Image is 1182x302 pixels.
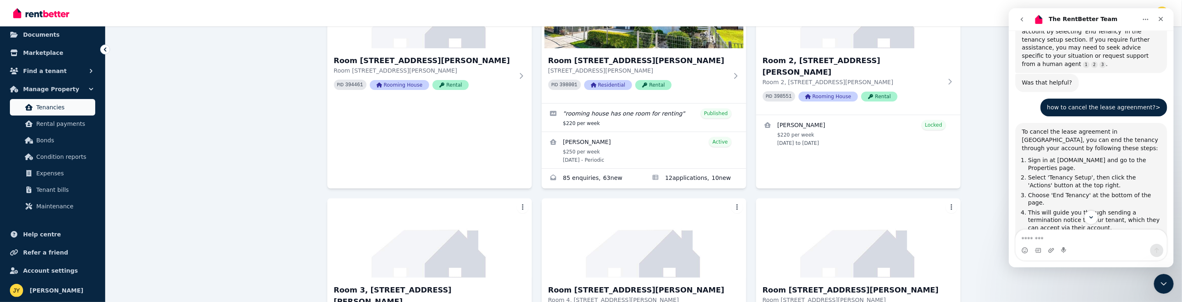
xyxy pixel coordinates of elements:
iframe: Intercom live chat [1009,8,1174,267]
span: Refer a friend [23,248,68,257]
li: Select 'Tenancy Setup', then click the 'Actions' button at the top right. [19,165,152,181]
span: Help centre [23,229,61,239]
div: Was that helpful? [7,66,70,84]
a: Help centre [7,226,99,243]
span: Documents [23,30,60,40]
h3: Room [STREET_ADDRESS][PERSON_NAME] [548,55,728,66]
button: Send a message… [141,236,155,249]
code: 398551 [774,94,792,99]
button: More options [731,202,743,213]
img: Room 4, 91 Simpson St [542,198,746,278]
span: Marketplace [23,48,63,58]
small: PID [337,83,344,87]
div: The RentBetter Team says… [7,66,158,90]
a: View details for Tanbir Kaur [756,115,961,151]
h3: Room 2, [STREET_ADDRESS][PERSON_NAME] [763,55,942,78]
small: PID [552,83,558,87]
span: Find a tenant [23,66,67,76]
span: Condition reports [36,152,92,162]
button: Upload attachment [39,239,46,245]
div: To cancel the lease agreement in [GEOGRAPHIC_DATA], you can end the tenancy through your account ... [13,120,152,144]
span: Rental payments [36,119,92,129]
a: Source reference 9596209: [91,53,97,60]
li: Choose 'End Tenancy' at the bottom of the page. [19,183,152,198]
button: More options [946,202,957,213]
span: Manage Property [23,84,79,94]
p: [STREET_ADDRESS][PERSON_NAME] [548,66,728,75]
a: Tenancies [10,99,95,116]
span: Rental [861,92,898,101]
span: Residential [584,80,632,90]
a: Account settings [7,262,99,279]
span: Tenant bills [36,185,92,195]
img: JIAN YU [10,284,23,297]
h3: Room [STREET_ADDRESS][PERSON_NAME] [548,284,728,296]
a: Rental payments [10,116,95,132]
img: RentBetter [13,7,69,19]
div: how to cancel the lease agreenment?> [38,95,152,104]
a: Edit listing: rooming house has one room for renting [542,104,746,132]
img: Room 5, 91 Simpson St [756,198,961,278]
span: Rental [432,80,469,90]
li: Sign in at [DOMAIN_NAME] and go to the Properties page. [19,148,152,163]
a: Source reference 5473328: [82,53,89,60]
span: Maintenance [36,201,92,211]
button: More options [517,202,529,213]
a: Source reference 9789763: [74,53,81,60]
a: Tenant bills [10,182,95,198]
small: PID [766,94,773,99]
span: Rooming House [370,80,429,90]
button: Start recording [52,239,59,245]
a: Maintenance [10,198,95,215]
img: JIAN YU [1156,7,1169,20]
button: Find a tenant [7,63,99,79]
a: Enquiries for Room 1, 91 Simpson St, Frenchville [542,169,644,189]
button: Gif picker [26,239,33,245]
a: Applications for Room 1, 91 Simpson St, Frenchville [644,169,746,189]
textarea: Message… [7,222,158,236]
p: Room 2, [STREET_ADDRESS][PERSON_NAME] [763,78,942,86]
h3: Room [STREET_ADDRESS][PERSON_NAME] [763,284,942,296]
div: The RentBetter Team says… [7,115,158,278]
p: Room [STREET_ADDRESS][PERSON_NAME] [334,66,514,75]
span: [PERSON_NAME] [30,285,83,295]
img: Room 3, 91 Simpson St [327,198,532,278]
span: Bonds [36,135,92,145]
div: how to cancel the lease agreenment?> [32,90,158,109]
span: Tenancies [36,102,92,112]
span: Account settings [23,266,78,276]
div: JIAN says… [7,90,158,115]
a: Expenses [10,165,95,182]
span: Rooming House [799,92,858,101]
a: View details for Deqin Huang [542,132,746,168]
span: Expenses [36,168,92,178]
div: Was that helpful? [13,71,63,79]
code: 398001 [559,82,577,88]
a: Marketplace [7,45,99,61]
div: To cancel the lease agreement in [GEOGRAPHIC_DATA], you can end the tenancy through your account ... [7,115,158,278]
code: 394461 [345,82,363,88]
a: Documents [7,26,99,43]
button: Scroll to bottom [75,202,89,216]
a: Refer a friend [7,244,99,261]
a: Bonds [10,132,95,149]
span: Rental [635,80,672,90]
button: Emoji picker [13,239,19,245]
iframe: Intercom live chat [1154,274,1174,294]
a: Condition reports [10,149,95,165]
h3: Room [STREET_ADDRESS][PERSON_NAME] [334,55,514,66]
li: This will guide you through sending a termination notice to your tenant, which they can accept vi... [19,201,152,224]
button: Manage Property [7,81,99,97]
